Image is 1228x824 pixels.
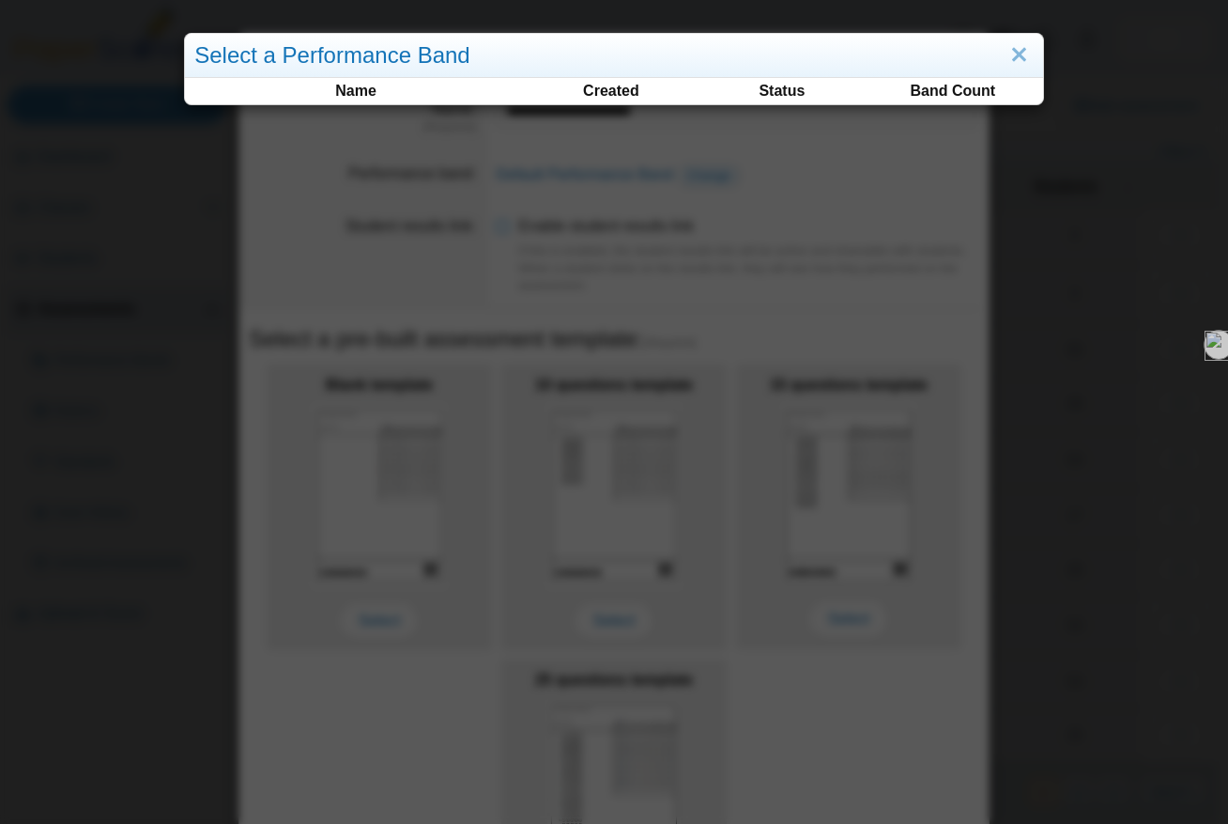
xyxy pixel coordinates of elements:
[187,80,525,102] th: Name
[698,80,867,102] th: Status
[1005,39,1034,71] a: Close
[527,80,696,102] th: Created
[868,80,1037,102] th: Band Count
[185,34,1043,78] div: Select a Performance Band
